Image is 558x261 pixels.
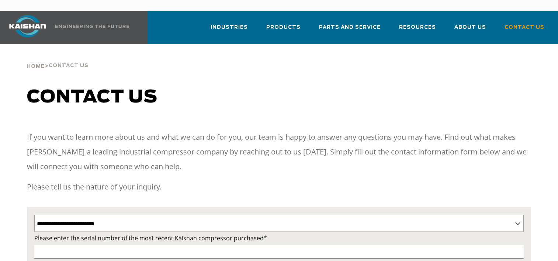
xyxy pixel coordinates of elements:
[34,233,524,243] label: Please enter the serial number of the most recent Kaishan compressor purchased*
[211,18,248,43] a: Industries
[211,23,248,32] span: Industries
[27,64,45,69] span: Home
[505,23,544,32] span: Contact Us
[27,180,531,194] p: Please tell us the nature of your inquiry.
[399,18,436,43] a: Resources
[399,23,436,32] span: Resources
[27,44,89,72] div: >
[319,18,381,43] a: Parts and Service
[454,23,486,32] span: About Us
[27,88,157,106] span: Contact us
[27,63,45,69] a: Home
[55,25,129,28] img: Engineering the future
[454,18,486,43] a: About Us
[27,130,531,174] p: If you want to learn more about us and what we can do for you, our team is happy to answer any qu...
[505,18,544,43] a: Contact Us
[266,18,301,43] a: Products
[319,23,381,32] span: Parts and Service
[266,23,301,32] span: Products
[49,63,89,68] span: Contact Us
